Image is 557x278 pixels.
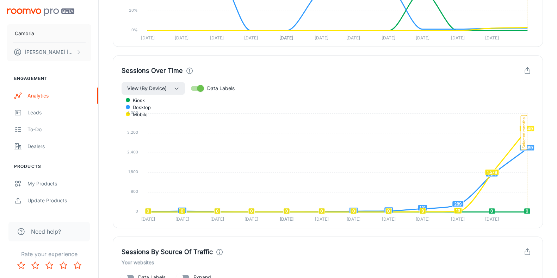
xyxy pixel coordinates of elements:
button: View (By Device) [122,82,185,95]
tspan: [DATE] [279,35,293,40]
button: Rate 2 star [28,258,42,272]
tspan: [DATE] [485,35,499,40]
tspan: [DATE] [382,216,396,222]
tspan: 4,000 [127,110,138,115]
div: Analytics [27,92,91,100]
tspan: [DATE] [175,35,188,40]
span: desktop [128,104,151,110]
tspan: 0 [136,209,138,214]
div: Dealers [27,143,91,150]
tspan: 3,200 [127,130,138,135]
span: Need help? [31,227,61,236]
button: Cambria [7,24,91,43]
tspan: [DATE] [280,216,293,222]
tspan: [DATE] [315,216,329,222]
tspan: [DATE] [175,216,189,222]
tspan: [DATE] [451,35,465,40]
button: Rate 3 star [42,258,56,272]
span: kiosk [128,97,145,103]
img: Roomvo PRO Beta [7,8,74,16]
tspan: [DATE] [451,216,465,222]
p: Cambria [15,30,34,37]
tspan: [DATE] [210,216,224,222]
tspan: [DATE] [245,216,258,222]
tspan: 2,400 [127,150,138,154]
tspan: [DATE] [347,216,360,222]
tspan: [DATE] [244,35,258,40]
tspan: [DATE] [416,35,429,40]
div: To-do [27,126,91,133]
button: [PERSON_NAME] [PERSON_NAME] [7,43,91,61]
tspan: [DATE] [382,35,395,40]
p: Rate your experience [6,250,93,258]
tspan: [DATE] [346,35,360,40]
tspan: 0% [131,27,138,32]
tspan: [DATE] [315,35,328,40]
tspan: 800 [131,189,138,194]
div: Update Products [27,197,91,204]
h6: Your websites [122,259,534,266]
tspan: 20% [129,8,138,13]
h4: Sessions By Source Of Traffic [122,247,213,257]
span: View (By Device) [127,84,167,93]
tspan: 1,600 [128,169,138,174]
tspan: [DATE] [485,216,499,222]
h4: Sessions Over Time [122,66,183,76]
button: Rate 4 star [56,258,70,272]
tspan: [DATE] [210,35,224,40]
p: [PERSON_NAME] [PERSON_NAME] [25,48,74,56]
div: My Products [27,180,91,188]
button: Rate 5 star [70,258,85,272]
span: Data Labels [207,84,235,92]
tspan: [DATE] [141,216,155,222]
div: Leads [27,109,91,116]
tspan: [DATE] [416,216,429,222]
button: Rate 1 star [14,258,28,272]
tspan: [DATE] [141,35,155,40]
